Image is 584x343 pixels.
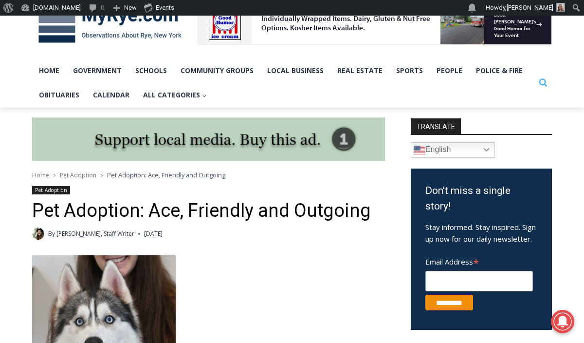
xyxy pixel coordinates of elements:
div: "...watching a master [PERSON_NAME] chef prepare an omakase meal is fascinating dinner theater an... [100,61,138,116]
a: Police & Fire [469,58,529,83]
button: Child menu of All Categories [136,83,214,107]
a: Author image [32,228,44,240]
a: Schools [128,58,174,83]
a: Government [66,58,128,83]
h4: Book [PERSON_NAME]'s Good Humor for Your Event [296,10,339,38]
time: [DATE] [144,229,163,238]
a: Home [32,171,49,179]
a: Real Estate [330,58,389,83]
a: [PERSON_NAME], Staff Writer [56,229,134,238]
a: Open Tues. - Sun. [PHONE_NUMBER] [0,98,98,121]
h3: Don't miss a single story! [425,183,537,214]
a: Intern @ [DOMAIN_NAME] [234,95,472,121]
div: "At the 10am stand-up meeting, each intern gets a chance to take [PERSON_NAME] and the other inte... [246,0,460,95]
p: Stay informed. Stay inspired. Sign up now for our daily newsletter. [425,221,537,245]
a: Community Groups [174,58,260,83]
nav: Breadcrumbs [32,170,385,180]
span: [PERSON_NAME] [507,4,553,11]
nav: Primary Navigation [32,58,534,108]
a: Local Business [260,58,330,83]
span: > [53,172,56,179]
img: en [414,144,425,156]
img: support local media, buy this ad [32,117,385,161]
label: Email Address [425,252,533,269]
img: (PHOTO: MyRye.com Intern and Editor Tucker Smith. Contributed.)Tucker Smith, MyRye.com [32,228,44,240]
a: English [411,142,495,158]
a: Pet Adoption [60,171,96,179]
span: Pet Adoption: Ace, Friendly and Outgoing [107,171,225,179]
a: People [430,58,469,83]
a: Home [32,58,66,83]
img: (PHOTO: MyRye.com intern Amélie Coghlan, 2025. Contributed.) [556,3,565,12]
a: Book [PERSON_NAME]'s Good Humor for Your Event [289,3,351,44]
a: Pet Adoption [32,186,70,194]
a: Calendar [86,83,136,107]
a: Sports [389,58,430,83]
span: Open Tues. - Sun. [PHONE_NUMBER] [3,100,95,137]
strong: TRANSLATE [411,118,461,134]
h1: Pet Adoption: Ace, Friendly and Outgoing [32,200,385,222]
div: Individually Wrapped Items. Dairy, Gluten & Nut Free Options. Kosher Items Available. [64,13,240,31]
a: Obituaries [32,83,86,107]
button: View Search Form [534,74,552,92]
span: > [100,172,103,179]
span: Intern @ [DOMAIN_NAME] [255,97,451,119]
span: By [48,229,55,238]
